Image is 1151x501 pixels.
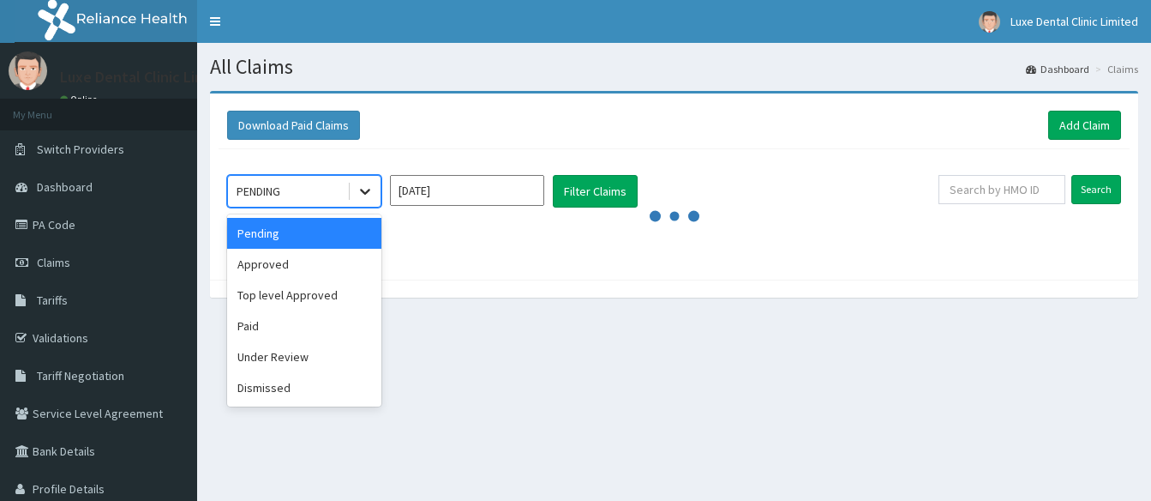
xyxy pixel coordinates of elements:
[210,56,1138,78] h1: All Claims
[227,280,381,311] div: Top level Approved
[237,183,280,200] div: PENDING
[9,51,47,90] img: User Image
[1091,62,1138,76] li: Claims
[1071,175,1121,204] input: Search
[227,249,381,280] div: Approved
[60,94,101,106] a: Online
[227,372,381,403] div: Dismissed
[227,111,360,140] button: Download Paid Claims
[37,142,124,157] span: Switch Providers
[1048,111,1121,140] a: Add Claim
[979,11,1000,33] img: User Image
[390,175,544,206] input: Select Month and Year
[60,69,234,85] p: Luxe Dental Clinic Limited
[37,293,68,308] span: Tariffs
[1010,14,1138,29] span: Luxe Dental Clinic Limited
[649,190,700,242] svg: audio-loading
[37,255,70,270] span: Claims
[553,175,638,208] button: Filter Claims
[37,368,124,383] span: Tariff Negotiation
[227,311,381,341] div: Paid
[227,341,381,372] div: Under Review
[938,175,1065,204] input: Search by HMO ID
[227,218,381,249] div: Pending
[37,179,93,195] span: Dashboard
[1026,62,1089,76] a: Dashboard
